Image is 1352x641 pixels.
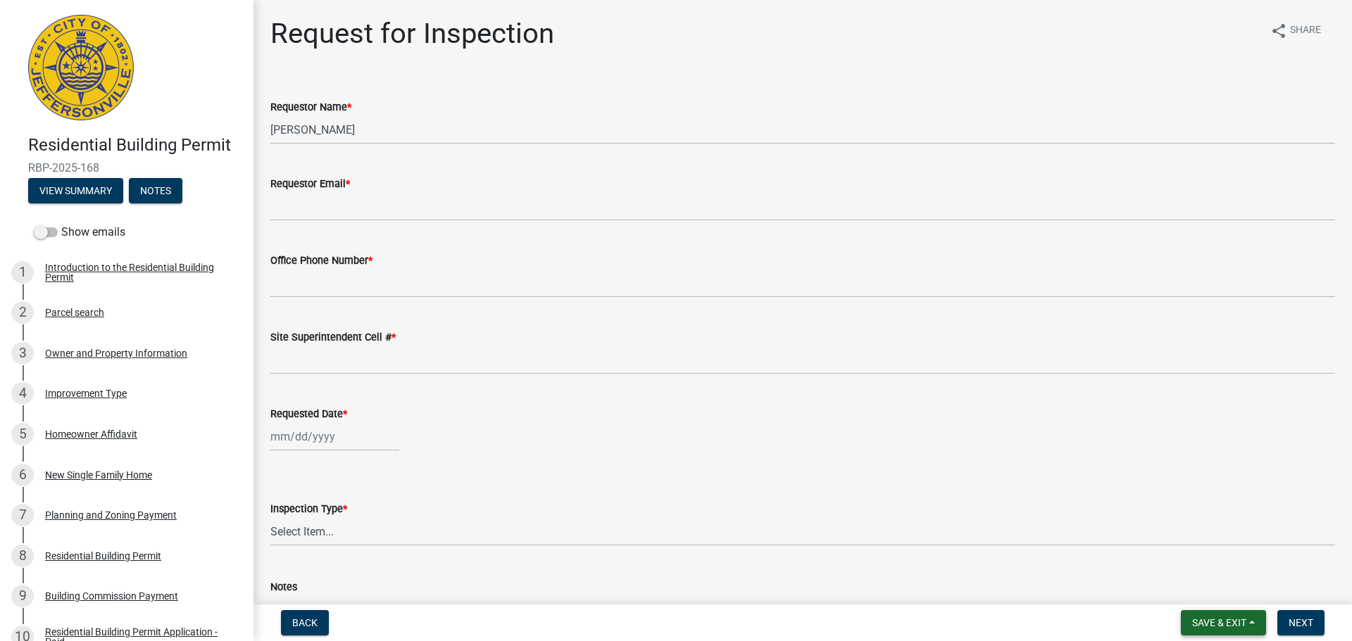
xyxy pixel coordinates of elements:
[45,510,177,520] div: Planning and Zoning Payment
[270,333,396,343] label: Site Superintendent Cell #
[1259,17,1332,44] button: shareShare
[45,388,127,398] div: Improvement Type
[270,422,399,451] input: mm/dd/yyyy
[28,178,123,203] button: View Summary
[28,161,225,174] span: RBP-2025-168
[292,617,318,628] span: Back
[11,423,34,445] div: 5
[270,410,347,419] label: Requested Date
[1289,617,1313,628] span: Next
[11,382,34,405] div: 4
[270,504,347,514] label: Inspection Type
[45,591,178,601] div: Building Commission Payment
[129,178,182,203] button: Notes
[1181,610,1266,635] button: Save & Exit
[1277,610,1325,635] button: Next
[34,224,125,241] label: Show emails
[270,103,351,113] label: Requestor Name
[11,342,34,364] div: 3
[270,179,350,189] label: Requestor Email
[11,504,34,526] div: 7
[270,583,297,592] label: Notes
[45,262,231,282] div: Introduction to the Residential Building Permit
[1192,617,1246,628] span: Save & Exit
[281,610,329,635] button: Back
[45,307,104,317] div: Parcel search
[28,186,123,197] wm-modal-confirm: Summary
[28,15,134,120] img: City of Jeffersonville, Indiana
[28,135,242,156] h4: Residential Building Permit
[129,186,182,197] wm-modal-confirm: Notes
[11,261,34,284] div: 1
[11,301,34,324] div: 2
[45,348,187,358] div: Owner and Property Information
[1290,23,1321,39] span: Share
[45,470,152,480] div: New Single Family Home
[11,545,34,567] div: 8
[270,17,554,51] h1: Request for Inspection
[1270,23,1287,39] i: share
[45,429,137,439] div: Homeowner Affidavit
[270,256,373,266] label: Office Phone Number
[45,551,161,561] div: Residential Building Permit
[11,464,34,486] div: 6
[11,585,34,607] div: 9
